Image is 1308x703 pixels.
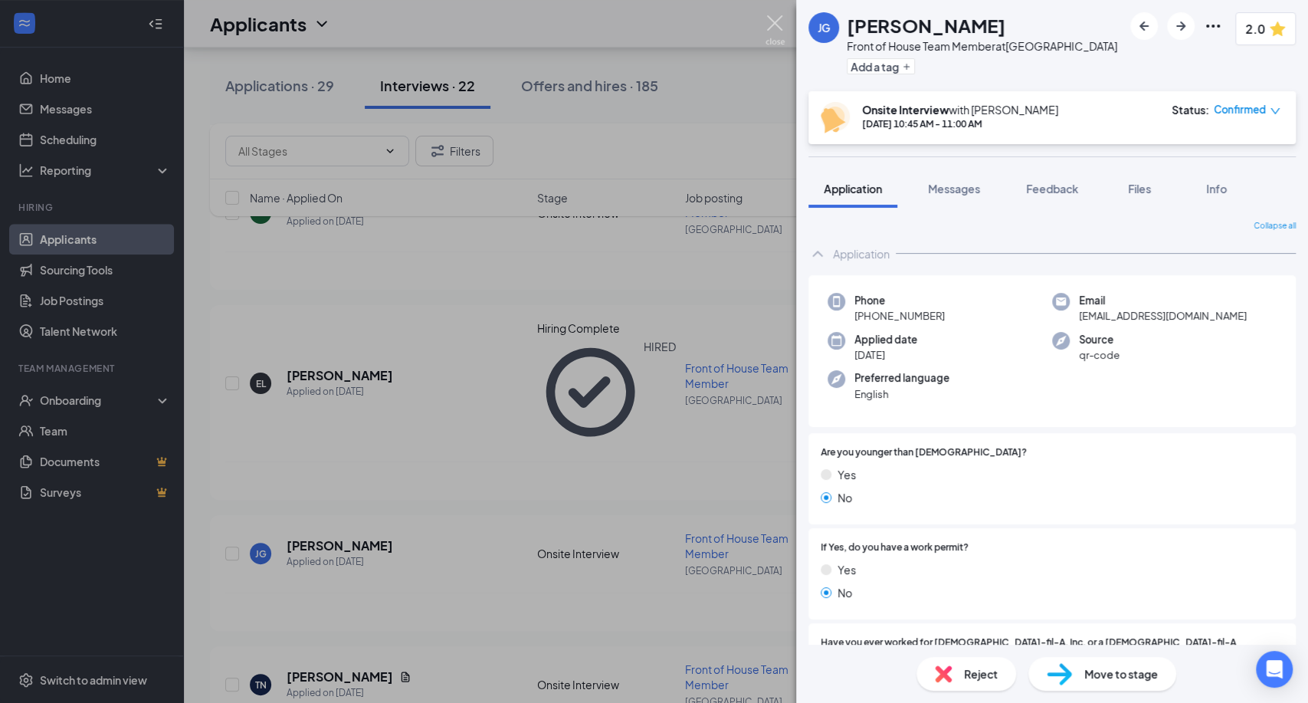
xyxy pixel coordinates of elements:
[1135,17,1153,35] svg: ArrowLeftNew
[1204,17,1222,35] svg: Ellipses
[928,182,980,195] span: Messages
[964,665,998,682] span: Reject
[1245,19,1265,38] span: 2.0
[821,540,969,555] span: If Yes, do you have a work permit?
[838,489,852,506] span: No
[838,466,856,483] span: Yes
[1214,102,1266,117] span: Confirmed
[1079,293,1247,308] span: Email
[862,117,1058,130] div: [DATE] 10:45 AM - 11:00 AM
[847,58,915,74] button: PlusAdd a tag
[824,182,882,195] span: Application
[833,246,890,261] div: Application
[838,561,856,578] span: Yes
[1084,665,1158,682] span: Move to stage
[1206,182,1227,195] span: Info
[1172,17,1190,35] svg: ArrowRight
[902,62,911,71] svg: Plus
[1130,12,1158,40] button: ArrowLeftNew
[1079,347,1120,363] span: qr-code
[862,102,1058,117] div: with [PERSON_NAME]
[847,38,1117,54] div: Front of House Team Member at [GEOGRAPHIC_DATA]
[1256,651,1293,688] div: Open Intercom Messenger
[862,103,949,117] b: Onsite Interview
[854,308,945,324] span: [PHONE_NUMBER]
[1079,332,1120,347] span: Source
[847,12,1005,38] h1: [PERSON_NAME]
[1270,106,1280,117] span: down
[821,636,1283,665] span: Have you ever worked for [DEMOGRAPHIC_DATA]-fil-A, Inc. or a [DEMOGRAPHIC_DATA]-fil-A Franchisee?
[1079,308,1247,324] span: [EMAIL_ADDRESS][DOMAIN_NAME]
[818,20,830,35] div: JG
[821,445,1027,460] span: Are you younger than [DEMOGRAPHIC_DATA]?
[1128,182,1151,195] span: Files
[1254,220,1296,232] span: Collapse all
[1026,182,1078,195] span: Feedback
[854,370,949,386] span: Preferred language
[854,347,917,363] span: [DATE]
[854,332,917,347] span: Applied date
[838,584,852,601] span: No
[1167,12,1195,40] button: ArrowRight
[854,386,949,402] span: English
[808,245,827,263] svg: ChevronUp
[1172,102,1209,117] div: Status :
[854,293,945,308] span: Phone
